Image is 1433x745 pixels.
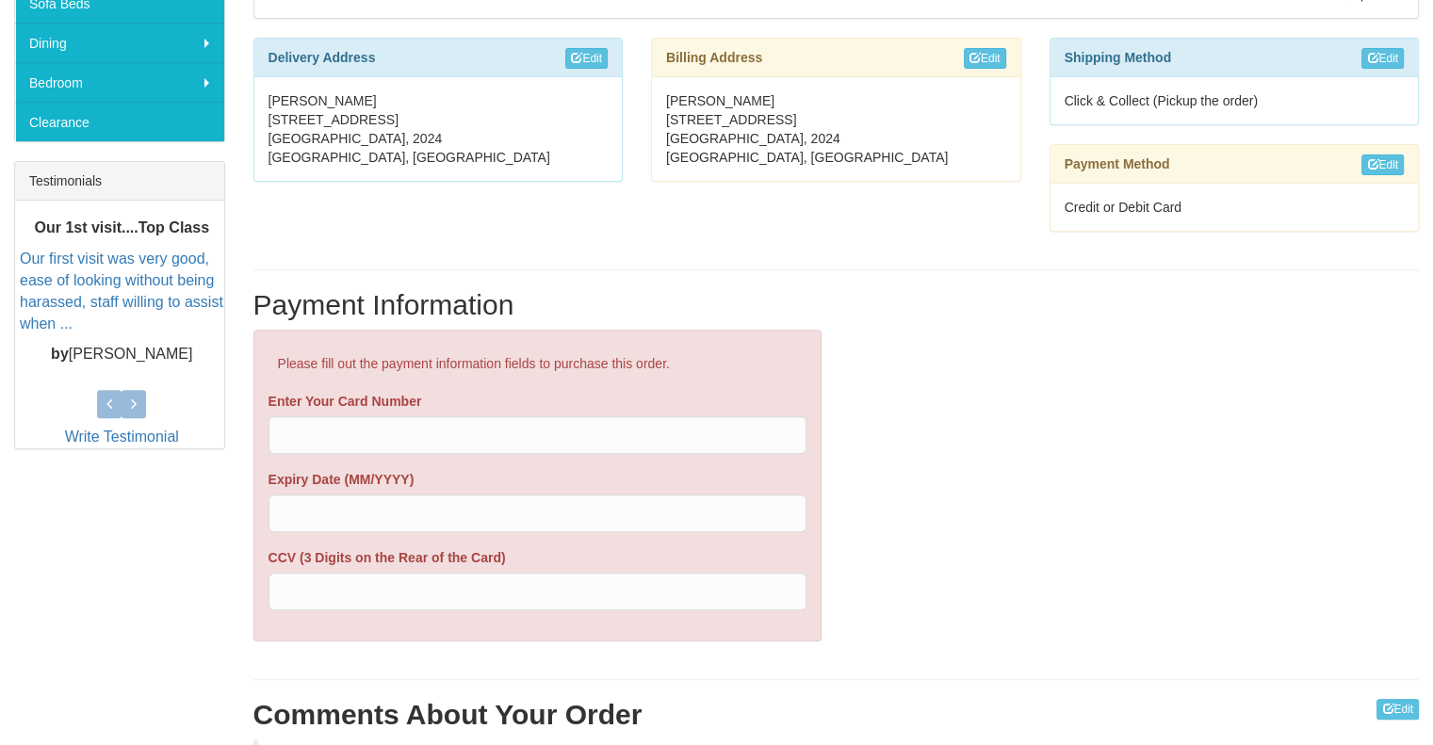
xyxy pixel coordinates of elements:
a: Bedroom [15,62,224,102]
a: Edit [1361,48,1404,69]
div: [PERSON_NAME] [STREET_ADDRESS] [GEOGRAPHIC_DATA], 2024 [GEOGRAPHIC_DATA], [GEOGRAPHIC_DATA] [254,77,623,181]
strong: Shipping Method [1065,50,1172,65]
h2: Payment Information [253,289,1420,320]
a: Edit [964,48,1006,69]
label: Expiry Date (MM/YYYY) [269,470,807,489]
div: Testimonials [15,162,224,201]
div: [PERSON_NAME] [STREET_ADDRESS] [GEOGRAPHIC_DATA], 2024 [GEOGRAPHIC_DATA], [GEOGRAPHIC_DATA] [652,77,1020,181]
div: Click & Collect (Pickup the order) [1050,77,1419,124]
label: CCV (3 Digits on the Rear of the Card) [269,548,807,567]
div: Credit or Debit Card [1050,184,1419,231]
div: Please fill out the payment information fields to purchase this order. [269,345,807,382]
a: Edit [1361,154,1404,175]
strong: Payment Method [1065,156,1170,171]
a: Edit [1376,699,1419,720]
b: by [51,346,69,362]
a: Clearance [15,102,224,141]
b: Our 1st visit....Top Class [34,219,209,235]
a: Dining [15,23,224,62]
strong: Billing Address [666,50,762,65]
strong: Comments About Your Order [253,699,643,730]
label: Enter Your Card Number [269,392,807,411]
a: Write Testimonial [65,429,179,445]
a: Our first visit was very good, ease of looking without being harassed, staff willing to assist wh... [20,251,223,332]
a: Edit [565,48,608,69]
strong: Delivery Address [269,50,376,65]
p: [PERSON_NAME] [20,344,224,365]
